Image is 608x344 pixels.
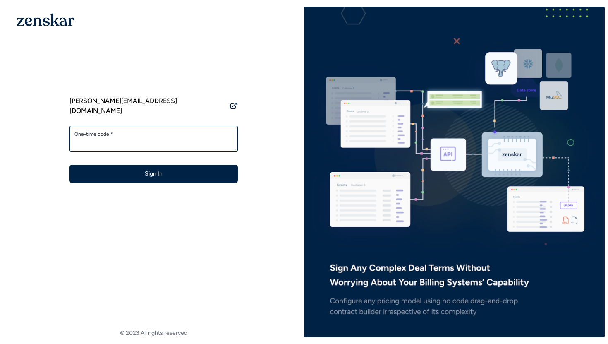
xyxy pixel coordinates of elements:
span: [PERSON_NAME][EMAIL_ADDRESS][DOMAIN_NAME] [69,96,226,116]
img: 1OGAJ2xQqyY4LXKgY66KYq0eOWRCkrZdAb3gUhuVAqdWPZE9SRJmCz+oDMSn4zDLXe31Ii730ItAGKgCKgCCgCikA4Av8PJUP... [17,13,74,26]
label: One-time code * [74,131,233,137]
button: Sign In [69,165,238,183]
footer: © 2023 All rights reserved [3,329,304,337]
